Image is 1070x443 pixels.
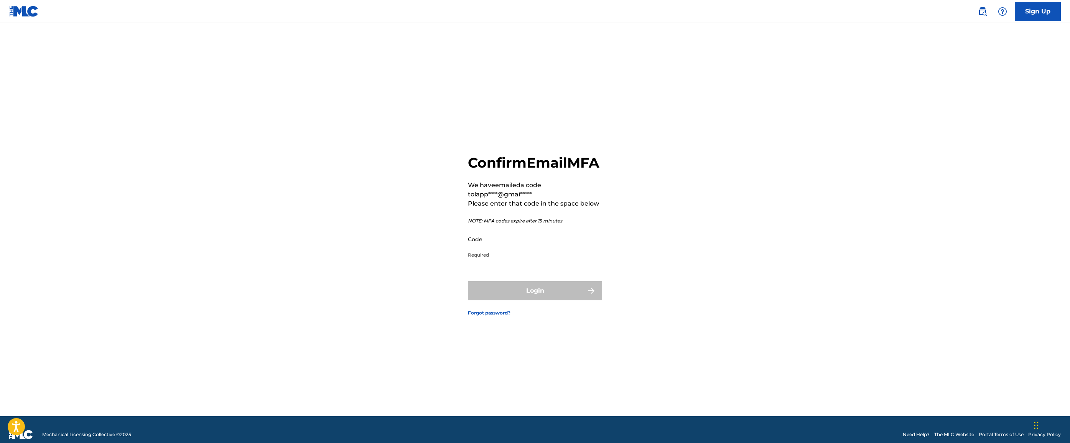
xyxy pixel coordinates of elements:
[468,199,602,208] p: Please enter that code in the space below
[934,431,974,438] a: The MLC Website
[9,6,39,17] img: MLC Logo
[1032,406,1070,443] iframe: Chat Widget
[1032,406,1070,443] div: 채팅 위젯
[1034,414,1039,437] div: 드래그
[1015,2,1061,21] a: Sign Up
[979,431,1024,438] a: Portal Terms of Use
[975,4,990,19] a: Public Search
[995,4,1010,19] div: Help
[9,430,33,439] img: logo
[998,7,1007,16] img: help
[468,310,510,316] a: Forgot password?
[903,431,930,438] a: Need Help?
[468,252,598,259] p: Required
[978,7,987,16] img: search
[468,154,602,171] h2: Confirm Email MFA
[42,431,131,438] span: Mechanical Licensing Collective © 2025
[468,217,602,224] p: NOTE: MFA codes expire after 15 minutes
[1028,431,1061,438] a: Privacy Policy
